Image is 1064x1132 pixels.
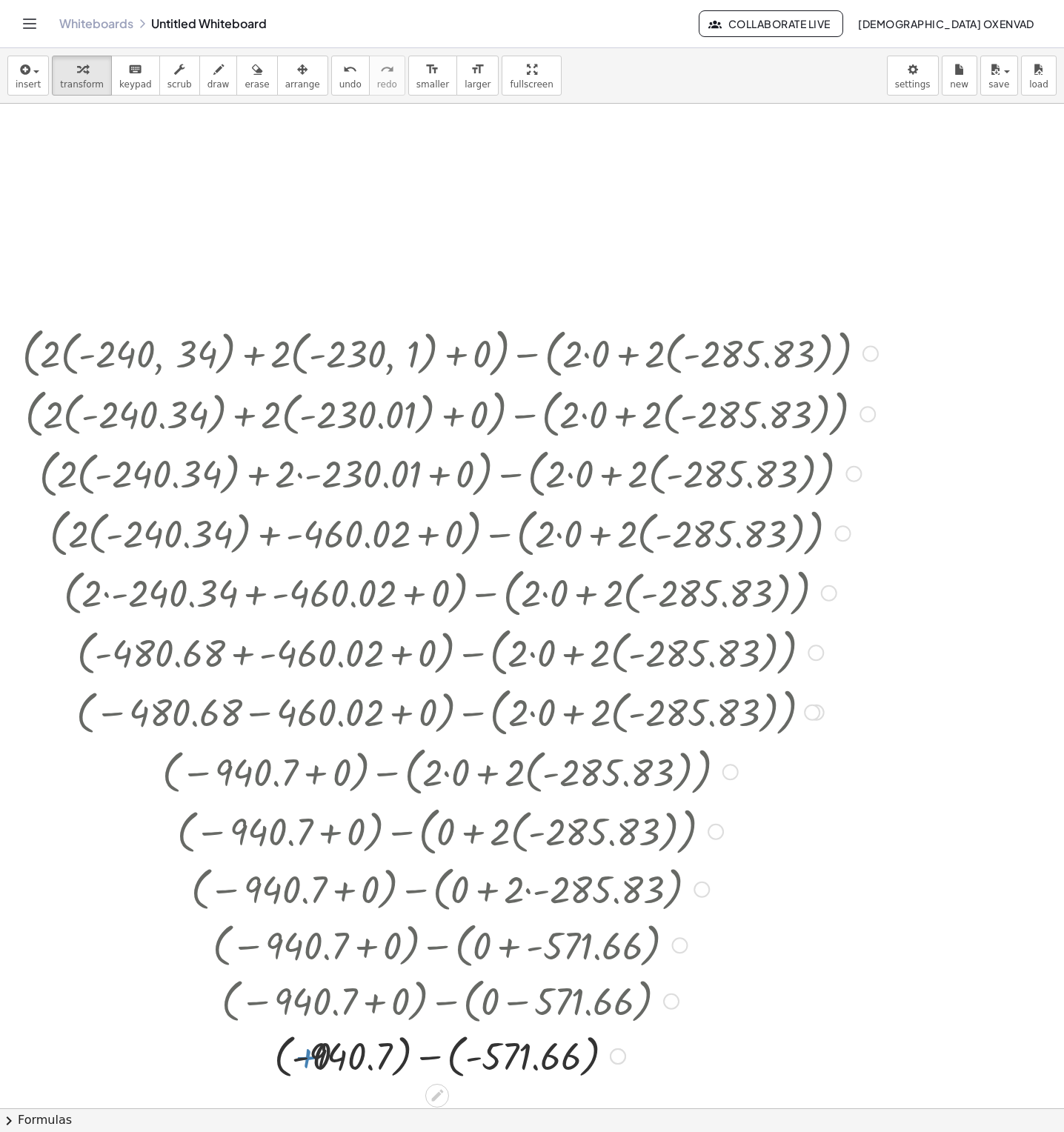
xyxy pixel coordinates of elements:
span: new [950,79,968,90]
span: larger [465,79,491,90]
button: fullscreen [502,56,561,96]
button: keyboardkeypad [111,56,160,96]
i: undo [343,61,357,79]
i: format_size [425,61,439,79]
span: transform [60,79,104,90]
span: draw [207,79,230,90]
span: Collaborate Live [711,17,830,30]
button: new [942,56,977,96]
i: keyboard [128,61,142,79]
button: format_sizelarger [456,56,499,96]
i: format_size [471,61,485,79]
button: transform [52,56,112,96]
button: Toggle navigation [18,12,41,36]
i: redo [380,61,394,79]
button: Collaborate Live [699,10,842,37]
button: format_sizesmaller [408,56,457,96]
span: save [988,79,1009,90]
button: [DEMOGRAPHIC_DATA] oxenvad [846,10,1046,37]
span: arrange [285,79,320,90]
button: insert [7,56,49,96]
button: arrange [277,56,328,96]
span: keypad [119,79,152,90]
span: fullscreen [510,79,553,90]
button: settings [887,56,939,96]
span: settings [895,79,931,90]
span: redo [377,79,397,90]
span: [DEMOGRAPHIC_DATA] oxenvad [858,17,1034,30]
button: undoundo [331,56,370,96]
button: erase [236,56,277,96]
a: Whiteboards [59,16,133,31]
span: smaller [416,79,449,90]
button: scrub [159,56,200,96]
button: draw [199,56,238,96]
button: load [1021,56,1057,96]
div: Edit math [425,1084,449,1108]
span: load [1029,79,1048,90]
span: erase [245,79,269,90]
span: undo [339,79,362,90]
button: redoredo [369,56,405,96]
span: insert [16,79,41,90]
button: save [980,56,1018,96]
span: scrub [167,79,192,90]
